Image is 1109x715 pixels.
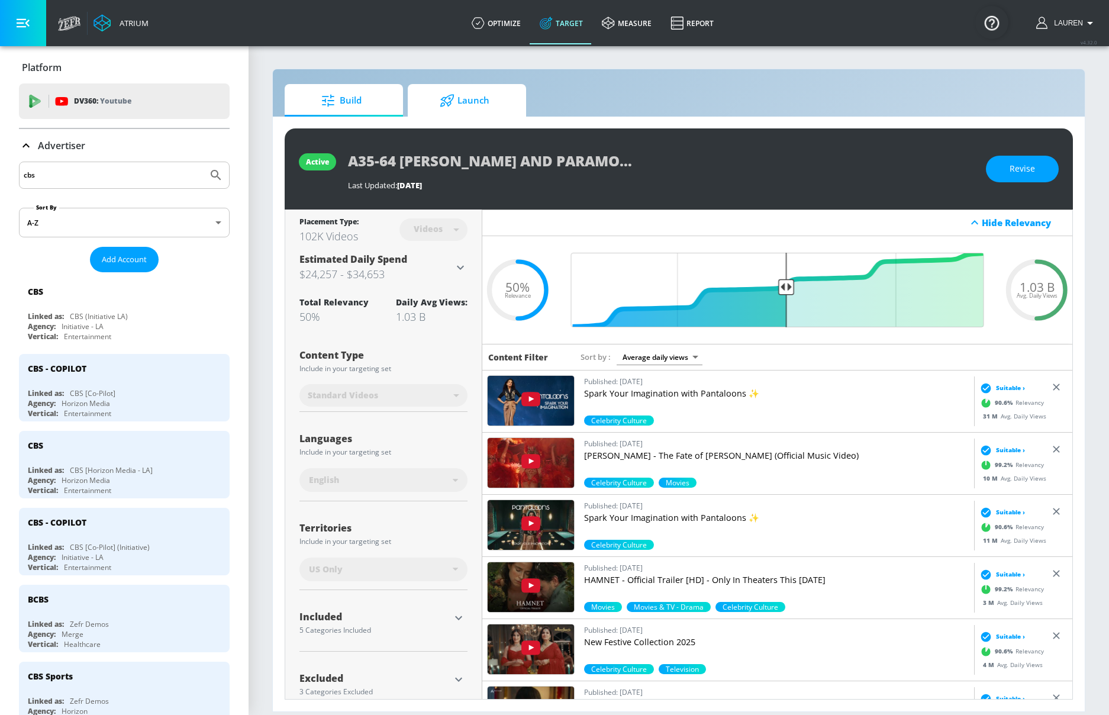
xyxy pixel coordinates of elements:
[299,434,468,443] div: Languages
[659,664,706,674] div: 70.3%
[38,139,85,152] p: Advertiser
[28,619,64,629] div: Linked as:
[1010,162,1035,176] span: Revise
[64,562,111,572] div: Entertainment
[505,281,530,293] span: 50%
[28,321,56,331] div: Agency:
[488,438,574,488] img: ko70cExuzZM
[308,389,378,401] span: Standard Videos
[977,394,1044,411] div: Relevancy
[627,602,711,612] div: 99.2%
[19,431,230,498] div: CBSLinked as:CBS [Horizon Media - LA]Agency:Horizon MediaVertical:Entertainment
[982,217,1066,228] div: Hide Relevancy
[70,311,128,321] div: CBS (Initiative LA)
[62,475,110,485] div: Horizon Media
[299,558,468,581] div: US Only
[584,664,654,674] span: Celebrity Culture
[28,388,64,398] div: Linked as:
[715,602,785,612] div: 90.6%
[995,523,1015,532] span: 90.6 %
[299,612,450,621] div: Included
[1036,16,1097,30] button: Lauren
[977,474,1046,482] div: Avg. Daily Views
[28,517,86,528] div: CBS - COPILOT
[64,485,111,495] div: Entertainment
[28,398,56,408] div: Agency:
[19,83,230,119] div: DV360: Youtube
[996,508,1025,517] span: Suitable ›
[584,416,654,426] div: 90.6%
[584,437,969,450] p: Published: [DATE]
[627,602,711,612] span: Movies & TV - Drama
[1017,293,1058,299] span: Avg. Daily Views
[659,478,697,488] span: Movies
[584,375,969,416] a: Published: [DATE]Spark Your Imagination with Pantaloons ✨
[584,478,654,488] span: Celebrity Culture
[64,639,101,649] div: Healthcare
[28,440,43,451] div: CBS
[996,694,1025,703] span: Suitable ›
[28,671,73,682] div: CBS Sports
[62,321,104,331] div: Initiative - LA
[996,384,1025,392] span: Suitable ›
[28,696,64,706] div: Linked as:
[19,51,230,84] div: Platform
[977,444,1025,456] div: Suitable ›
[584,512,969,524] p: Spark Your Imagination with Pantaloons ✨
[28,475,56,485] div: Agency:
[28,363,86,374] div: CBS - COPILOT
[306,157,329,167] div: active
[309,563,343,575] span: US Only
[975,6,1008,39] button: Open Resource Center
[28,311,64,321] div: Linked as:
[584,624,969,636] p: Published: [DATE]
[488,352,548,363] h6: Content Filter
[584,388,969,400] p: Spark Your Imagination with Pantaloons ✨
[64,408,111,418] div: Entertainment
[488,500,574,550] img: MwkROsTfiLE
[70,619,109,629] div: Zefr Demos
[983,474,1001,482] span: 10 M
[74,95,131,108] p: DV360:
[584,698,969,710] p: Celebrate every moment with #DilSeOpenCelebrations
[977,693,1025,704] div: Suitable ›
[28,286,43,297] div: CBS
[408,224,449,234] div: Videos
[995,585,1015,594] span: 99.2 %
[983,598,997,606] span: 3 M
[299,266,453,282] h3: $24,257 - $34,653
[299,523,468,533] div: Territories
[488,376,574,426] img: xkIwMxfe1iU
[584,574,969,586] p: HAMNET - Official Trailer [HD] - Only In Theaters This [DATE]
[28,485,58,495] div: Vertical:
[19,585,230,652] div: BCBSLinked as:Zefr DemosAgency:MergeVertical:Healthcare
[462,2,530,44] a: optimize
[100,95,131,107] p: Youtube
[581,352,611,362] span: Sort by
[977,518,1044,536] div: Relevancy
[977,630,1025,642] div: Suitable ›
[299,350,468,360] div: Content Type
[299,468,468,492] div: English
[19,354,230,421] div: CBS - COPILOTLinked as:CBS [Co-Pilot]Agency:Horizon MediaVertical:Entertainment
[28,594,49,605] div: BCBS
[977,536,1046,545] div: Avg. Daily Views
[995,460,1015,469] span: 99.2 %
[977,660,1043,669] div: Avg. Daily Views
[28,562,58,572] div: Vertical:
[977,580,1044,598] div: Relevancy
[19,208,230,237] div: A-Z
[482,210,1073,236] div: Hide Relevancy
[995,398,1015,407] span: 90.6 %
[584,540,654,550] span: Celebrity Culture
[70,465,153,475] div: CBS [Horizon Media - LA]
[62,552,104,562] div: Initiative - LA
[396,310,468,324] div: 1.03 B
[296,86,386,115] span: Build
[64,331,111,342] div: Entertainment
[299,449,468,456] div: Include in your targeting set
[584,636,969,648] p: New Festive Collection 2025
[584,500,969,540] a: Published: [DATE]Spark Your Imagination with Pantaloons ✨
[977,642,1044,660] div: Relevancy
